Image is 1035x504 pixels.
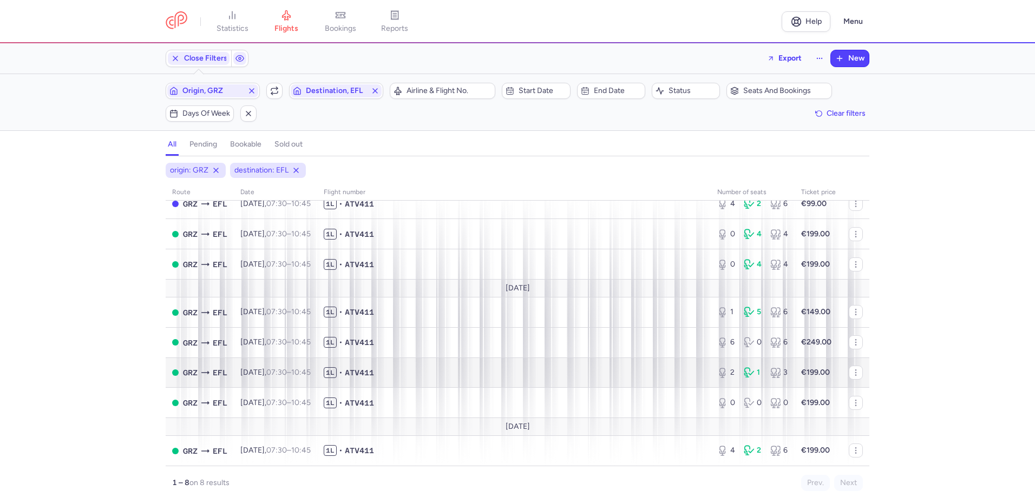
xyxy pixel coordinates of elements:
[717,445,735,456] div: 4
[506,422,530,431] span: [DATE]
[368,10,422,34] a: reports
[345,259,374,270] span: ATV411
[266,229,311,238] span: –
[502,83,570,99] button: Start date
[183,397,198,409] span: Thalerhof, Graz, Austria
[166,184,234,201] th: route
[266,337,311,347] span: –
[795,184,842,201] th: Ticket price
[669,87,716,95] span: Status
[259,10,313,34] a: flights
[743,87,828,95] span: Seats and bookings
[182,109,230,118] span: Days of week
[381,24,408,34] span: reports
[770,445,788,456] div: 6
[240,368,311,377] span: [DATE],
[213,258,227,270] span: EFL
[183,337,198,349] span: Thalerhof, Graz, Austria
[801,260,830,269] strong: €199.00
[266,398,311,407] span: –
[594,87,641,95] span: End date
[266,368,311,377] span: –
[266,229,287,238] time: 07:30
[801,475,830,491] button: Prev.
[213,228,227,240] span: Kefalonia Istland International Airport, Kefallinia, Greece
[183,307,198,319] span: Thalerhof, Graz, Austria
[240,337,311,347] span: [DATE],
[801,446,830,455] strong: €199.00
[291,307,311,316] time: 10:45
[266,337,287,347] time: 07:30
[770,198,788,209] div: 6
[760,50,809,67] button: Export
[339,229,343,240] span: •
[240,307,311,316] span: [DATE],
[291,398,311,407] time: 10:45
[240,398,311,407] span: [DATE],
[183,367,198,379] span: GRZ
[345,397,374,408] span: ATV411
[831,50,869,67] button: New
[172,231,179,237] span: OPEN
[291,337,311,347] time: 10:45
[711,184,795,201] th: number of seats
[240,199,311,208] span: [DATE],
[172,261,179,268] span: OPEN
[811,105,869,122] button: Clear filters
[801,337,831,347] strong: €249.00
[213,307,227,319] span: Kefalonia Istland International Airport, Kefallinia, Greece
[213,337,227,349] span: Kefalonia Istland International Airport, Kefallinia, Greece
[291,446,311,455] time: 10:45
[184,54,227,63] span: Close Filters
[172,478,189,487] strong: 1 – 8
[324,337,337,348] span: 1L
[407,87,492,95] span: Airline & Flight No.
[782,11,830,32] a: Help
[345,367,374,378] span: ATV411
[172,309,179,316] span: OPEN
[770,367,788,378] div: 3
[266,368,287,377] time: 07:30
[183,258,198,270] span: Thalerhof, Graz, Austria
[234,165,289,176] span: destination: EFL
[266,199,311,208] span: –
[240,446,311,455] span: [DATE],
[345,198,374,209] span: ATV411
[770,307,788,317] div: 6
[744,337,762,348] div: 0
[717,229,735,240] div: 0
[266,307,311,316] span: –
[577,83,645,99] button: End date
[345,445,374,456] span: ATV411
[166,83,260,99] button: Origin, GRZ
[313,10,368,34] a: bookings
[345,229,374,240] span: ATV411
[217,24,248,34] span: statistics
[339,259,343,270] span: •
[717,397,735,408] div: 0
[506,284,530,293] span: [DATE]
[183,445,198,457] span: GRZ
[390,83,495,99] button: Airline & Flight No.
[324,259,337,270] span: 1L
[717,337,735,348] div: 6
[266,446,311,455] span: –
[744,198,762,209] div: 2
[266,260,287,269] time: 07:30
[291,260,311,269] time: 10:45
[744,397,762,408] div: 0
[168,140,176,149] h4: all
[274,24,298,34] span: flights
[801,307,830,316] strong: €149.00
[324,367,337,378] span: 1L
[205,10,259,34] a: statistics
[717,367,735,378] div: 2
[744,229,762,240] div: 4
[744,445,762,456] div: 2
[778,54,802,62] span: Export
[519,87,566,95] span: Start date
[324,397,337,408] span: 1L
[213,397,227,409] span: Kefalonia Istland International Airport, Kefallinia, Greece
[289,83,383,99] button: Destination, EFL
[274,140,303,149] h4: sold out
